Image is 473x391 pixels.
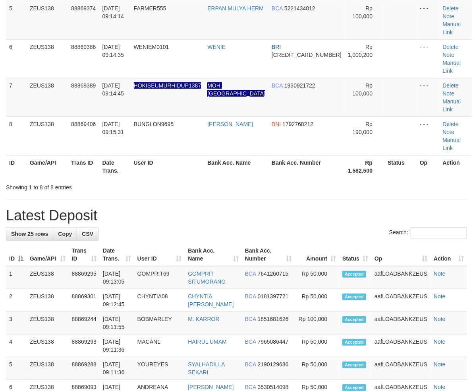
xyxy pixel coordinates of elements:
[442,129,454,135] a: Note
[371,243,431,266] th: Op: activate to sort column ascending
[295,357,339,380] td: Rp 50,000
[417,155,439,178] th: Op
[11,231,48,237] span: Show 25 rows
[71,82,96,89] span: 88869389
[134,5,166,12] span: FARMER555
[82,231,93,237] span: CSV
[71,44,96,50] span: 88869386
[284,82,315,89] span: Copy 1930921722 to clipboard
[100,289,134,312] td: [DATE] 09:12:45
[389,227,467,239] label: Search:
[434,338,446,345] a: Note
[134,289,185,312] td: CHYNTIA08
[245,338,256,345] span: BCA
[442,13,454,19] a: Note
[102,82,124,97] span: [DATE] 09:14:45
[442,21,461,35] a: Manual Link
[431,243,467,266] th: Action: activate to sort column ascending
[342,384,366,391] span: Accepted
[434,361,446,368] a: Note
[6,1,27,39] td: 5
[245,270,256,277] span: BCA
[384,155,417,178] th: Status
[27,335,69,357] td: ZEUS138
[6,243,27,266] th: ID: activate to sort column descending
[134,82,201,89] span: Nama rekening ada tanda titik/strip, harap diedit
[242,243,295,266] th: Bank Acc. Number: activate to sort column ascending
[188,316,219,322] a: M. KARROR
[272,121,281,127] span: BNI
[27,289,69,312] td: ZEUS138
[442,82,458,89] a: Delete
[188,270,226,285] a: GOMPRIT SITUMORANG
[100,243,134,266] th: Date Trans.: activate to sort column ascending
[417,117,439,155] td: - - -
[258,293,289,300] span: Copy 0181397721 to clipboard
[371,266,431,289] td: aafLOADBANKZEUS
[188,338,227,345] a: HAIRUL UMAM
[295,243,339,266] th: Amount: activate to sort column ascending
[69,312,100,335] td: 88869244
[102,44,124,58] span: [DATE] 09:14:35
[6,266,27,289] td: 1
[27,155,68,178] th: Game/API
[245,293,256,300] span: BCA
[345,155,384,178] th: Rp 1.582.500
[6,312,27,335] td: 3
[134,266,185,289] td: GOMPRIT69
[6,357,27,380] td: 5
[27,117,68,155] td: ZEUS138
[77,227,98,241] a: CSV
[27,1,68,39] td: ZEUS138
[342,271,366,278] span: Accepted
[188,384,234,390] a: [PERSON_NAME]
[434,293,446,300] a: Note
[295,312,339,335] td: Rp 100,000
[6,335,27,357] td: 4
[207,121,253,127] a: [PERSON_NAME]
[6,289,27,312] td: 2
[272,5,283,12] span: BCA
[268,155,345,178] th: Bank Acc. Number
[207,44,226,50] a: WENIE
[58,231,72,237] span: Copy
[69,335,100,357] td: 88869293
[185,243,241,266] th: Bank Acc. Name: activate to sort column ascending
[272,52,342,58] span: Copy 343401042797536 to clipboard
[442,121,458,127] a: Delete
[100,357,134,380] td: [DATE] 09:11:36
[27,312,69,335] td: ZEUS138
[6,227,53,241] a: Show 25 rows
[245,384,256,390] span: BCA
[27,39,68,78] td: ZEUS138
[272,44,281,50] span: BRI
[134,121,174,127] span: BUNGLON9695
[342,362,366,368] span: Accepted
[100,335,134,357] td: [DATE] 09:11:36
[245,361,256,368] span: BCA
[134,243,185,266] th: User ID: activate to sort column ascending
[6,208,467,224] h1: Latest Deposit
[27,357,69,380] td: ZEUS138
[27,78,68,117] td: ZEUS138
[258,384,289,390] span: Copy 3530514098 to clipboard
[6,39,27,78] td: 6
[134,312,185,335] td: BOBMARLEY
[100,266,134,289] td: [DATE] 09:13:05
[442,44,458,50] a: Delete
[188,293,234,307] a: CHYNTIA [PERSON_NAME]
[6,78,27,117] td: 7
[27,243,69,266] th: Game/API: activate to sort column ascending
[442,90,454,97] a: Note
[342,294,366,300] span: Accepted
[102,5,124,19] span: [DATE] 09:14:14
[342,316,366,323] span: Accepted
[69,266,100,289] td: 88869295
[71,5,96,12] span: 88869374
[439,155,472,178] th: Action
[442,52,454,58] a: Note
[68,155,99,178] th: Trans ID
[417,39,439,78] td: - - -
[342,339,366,346] span: Accepted
[99,155,130,178] th: Date Trans.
